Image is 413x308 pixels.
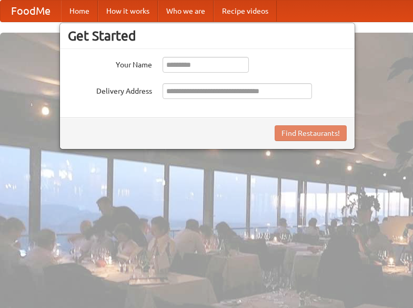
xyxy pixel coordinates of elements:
[158,1,214,22] a: Who we are
[68,57,152,70] label: Your Name
[275,125,347,141] button: Find Restaurants!
[68,28,347,44] h3: Get Started
[61,1,98,22] a: Home
[214,1,277,22] a: Recipe videos
[98,1,158,22] a: How it works
[1,1,61,22] a: FoodMe
[68,83,152,96] label: Delivery Address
